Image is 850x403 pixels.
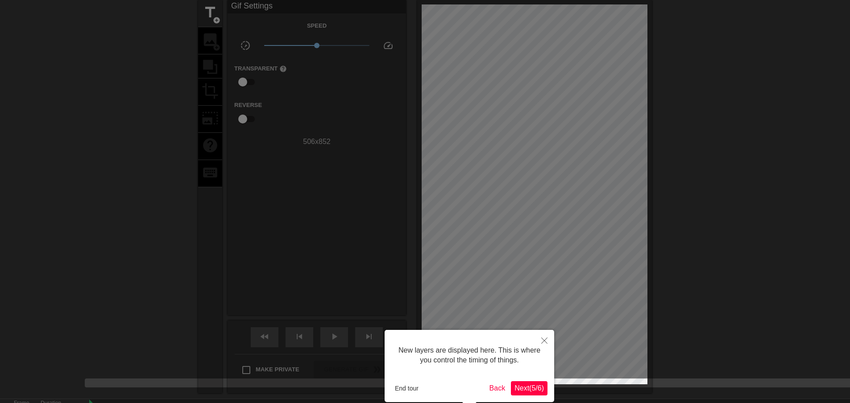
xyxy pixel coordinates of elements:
[514,384,544,392] span: Next ( 5 / 6 )
[391,337,547,374] div: New layers are displayed here. This is where you control the timing of things.
[391,382,422,395] button: End tour
[511,381,547,395] button: Next
[486,381,509,395] button: Back
[535,330,554,350] button: Close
